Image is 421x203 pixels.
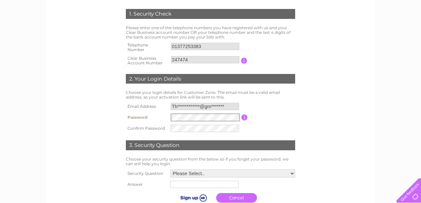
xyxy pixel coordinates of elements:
[124,24,297,41] td: Please enter one of the telephone numbers you have registered with us and your Clear Business acc...
[124,41,169,54] th: Telephone Number
[296,3,342,12] a: 0333 014 3131
[124,101,169,112] th: Email Address
[124,123,169,134] th: Confirm Password
[126,140,295,150] div: 3. Security Question
[54,4,368,32] div: Clear Business is a trading name of Verastar Limited (registered in [GEOGRAPHIC_DATA] No. 3667643...
[401,28,417,33] a: Contact
[328,28,341,33] a: Water
[124,112,169,123] th: Password
[124,168,169,179] th: Security Question
[241,114,248,120] input: Information
[126,9,295,19] div: 1. Security Check
[124,155,297,168] td: Choose your security question from the below so if you forget your password, we can still help yo...
[15,17,48,37] img: logo.png
[387,28,397,33] a: Blog
[124,179,169,190] th: Answer
[216,193,257,203] a: Cancel
[124,89,297,101] td: Choose your login details for Customer Zone. The email must be a valid email address, as your act...
[345,28,359,33] a: Energy
[172,193,213,202] input: Submit
[126,74,295,84] div: 2. Your Login Details
[241,58,247,64] input: Information
[363,28,383,33] a: Telecoms
[124,54,169,67] th: Clear Business Account Number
